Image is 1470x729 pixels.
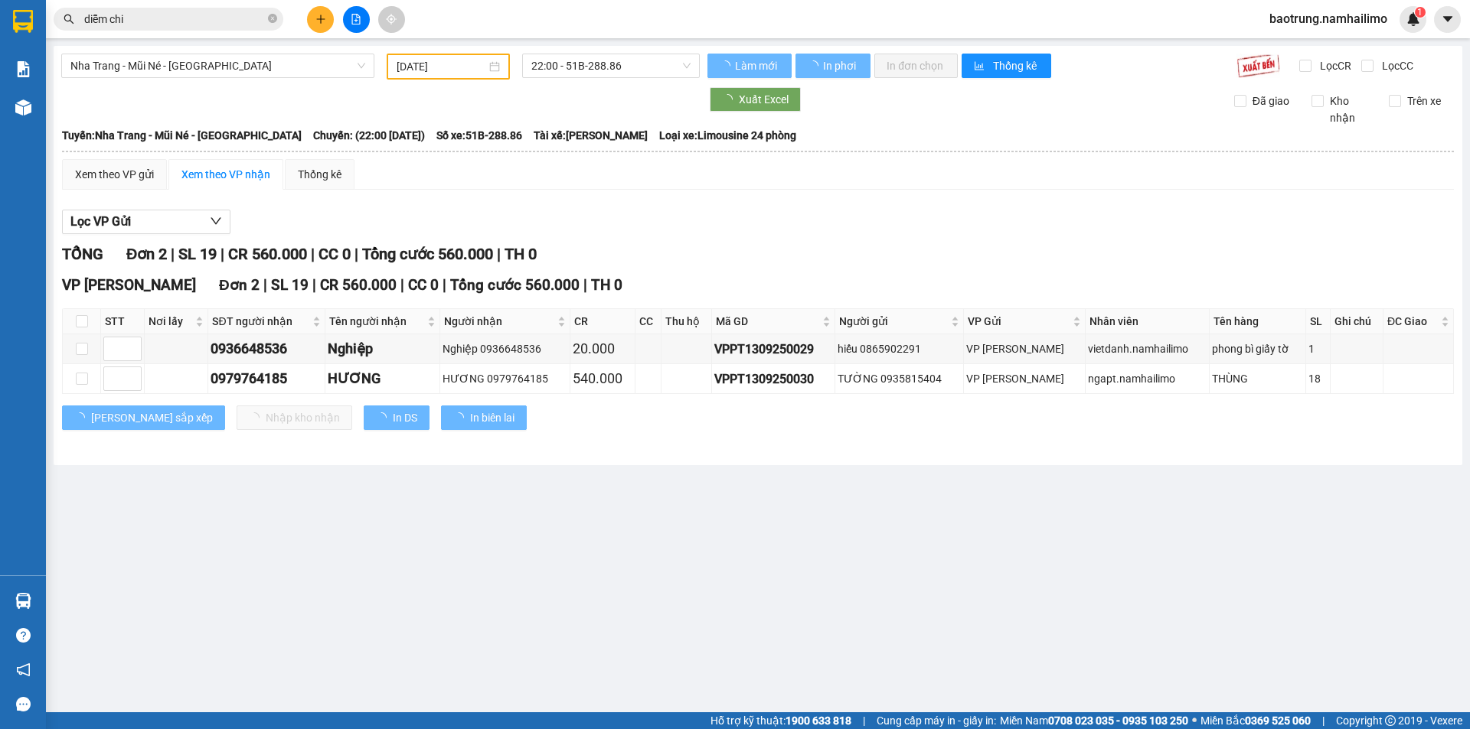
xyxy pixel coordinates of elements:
[146,68,269,89] div: 0933660399
[1212,340,1303,357] div: phong bì giấy tờ
[714,340,832,359] div: VPPT1309250029
[1257,9,1400,28] span: baotrung.namhailimo
[1324,93,1377,126] span: Kho nhận
[441,405,527,430] button: In biên lai
[1088,370,1207,387] div: ngapt.namhailimo
[325,364,439,394] td: HƯƠNG
[1441,12,1455,26] span: caret-down
[444,313,555,330] span: Người nhận
[443,370,568,387] div: HƯƠNG 0979764185
[450,276,580,294] span: Tổng cước 560.000
[62,245,103,263] span: TỔNG
[534,127,648,144] span: Tài xế: [PERSON_NAME]
[325,334,439,364] td: Nghiệp
[74,412,91,423] span: loading
[220,245,224,263] span: |
[707,54,792,78] button: Làm mới
[146,13,269,50] div: VP [PERSON_NAME]
[443,340,568,357] div: Nghiệp 0936648536
[13,10,33,33] img: logo-vxr
[497,245,501,263] span: |
[436,127,522,144] span: Số xe: 51B-288.86
[720,60,733,71] span: loading
[126,245,167,263] span: Đơn 2
[64,14,74,24] span: search
[15,593,31,609] img: warehouse-icon
[268,14,277,23] span: close-circle
[1434,6,1461,33] button: caret-down
[838,370,961,387] div: TƯỜNG 0935815404
[212,313,309,330] span: SĐT người nhận
[470,409,514,426] span: In biên lai
[712,364,835,394] td: VPPT1309250030
[171,245,175,263] span: |
[311,245,315,263] span: |
[1331,309,1383,334] th: Ghi chú
[659,127,796,144] span: Loại xe: Limousine 24 phòng
[211,338,322,360] div: 0936648536
[210,215,222,227] span: down
[712,334,835,364] td: VPPT1309250029
[1314,57,1354,74] span: Lọc CR
[570,309,635,334] th: CR
[874,54,958,78] button: In đơn chọn
[75,166,154,183] div: Xem theo VP gửi
[16,662,31,677] span: notification
[1322,712,1325,729] span: |
[329,313,423,330] span: Tên người nhận
[591,276,622,294] span: TH 0
[808,60,821,71] span: loading
[318,245,351,263] span: CC 0
[1308,340,1328,357] div: 1
[966,370,1083,387] div: VP [PERSON_NAME]
[1210,309,1306,334] th: Tên hàng
[263,276,267,294] span: |
[974,60,987,73] span: bar-chart
[993,57,1039,74] span: Thống kê
[13,68,136,89] div: 0903349124
[208,334,325,364] td: 0936648536
[178,245,217,263] span: SL 19
[823,57,858,74] span: In phơi
[710,712,851,729] span: Hỗ trợ kỹ thuật:
[62,405,225,430] button: [PERSON_NAME] sắp xếp
[1376,57,1416,74] span: Lọc CC
[400,276,404,294] span: |
[1088,340,1207,357] div: vietdanh.namhailimo
[101,309,145,334] th: STT
[351,14,361,24] span: file-add
[219,276,260,294] span: Đơn 2
[1417,7,1423,18] span: 1
[1086,309,1210,334] th: Nhân viên
[211,368,322,389] div: 0979764185
[735,57,779,74] span: Làm mới
[364,405,430,430] button: In DS
[62,129,302,142] b: Tuyến: Nha Trang - Mũi Né - [GEOGRAPHIC_DATA]
[16,697,31,711] span: message
[378,6,405,33] button: aim
[149,313,192,330] span: Nơi lấy
[1406,12,1420,26] img: icon-new-feature
[386,14,397,24] span: aim
[312,276,316,294] span: |
[1385,715,1396,726] span: copyright
[661,309,712,334] th: Thu hộ
[208,364,325,394] td: 0979764185
[795,54,871,78] button: In phơi
[354,245,358,263] span: |
[298,166,341,183] div: Thống kê
[962,54,1051,78] button: bar-chartThống kê
[1246,93,1295,109] span: Đã giao
[1236,54,1280,78] img: 9k=
[838,340,961,357] div: hiếu 0865902291
[307,6,334,33] button: plus
[964,364,1086,394] td: VP Phan Thiết
[583,276,587,294] span: |
[70,212,131,231] span: Lọc VP Gửi
[573,338,632,360] div: 20.000
[16,628,31,643] span: question-circle
[146,15,183,31] span: Nhận:
[964,334,1086,364] td: VP Phan Thiết
[271,276,309,294] span: SL 19
[13,15,37,31] span: Gửi:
